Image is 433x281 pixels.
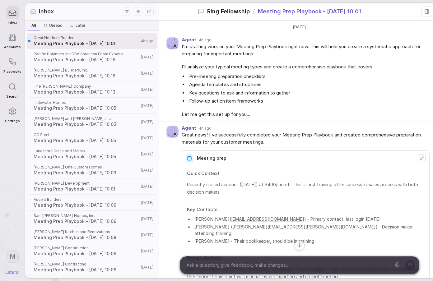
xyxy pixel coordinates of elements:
[141,233,153,237] span: [DATE]
[31,23,36,28] span: All
[145,7,154,16] button: New thread
[76,23,86,28] span: Later
[188,90,430,97] li: Key questions to ask and information to gather
[193,223,424,237] li: [PERSON_NAME] ( ) - Decision maker attending training
[27,49,157,65] a: Pacific Polymers Inc DBA American Foam ExpertsMeeting Prep Playbook - [DATE] 10:16[DATE]
[230,216,304,222] a: ([EMAIL_ADDRESS][DOMAIN_NAME]
[3,52,21,77] a: Playbooks
[39,7,54,16] span: Inbox
[141,216,153,221] span: [DATE]
[34,170,139,176] span: Meeting Prep Playbook - [DATE] 10:03
[27,259,157,275] a: [PERSON_NAME] ContractingMeeting Prep Playbook - [DATE] 10:06[DATE]
[167,126,178,137] img: Agent avatar
[34,132,139,137] span: CC Steel
[253,7,255,16] span: /
[182,126,196,131] span: Agent
[182,63,430,71] span: I'll analyze your typical meeting types and create a comprehensive playbook that covers:
[34,137,139,144] span: Meeting Prep Playbook - [DATE] 10:05
[34,202,139,208] span: Meeting Prep Playbook - [DATE] 10:09
[6,94,19,99] span: Search
[34,116,139,121] span: [PERSON_NAME] and [PERSON_NAME], Inc.
[27,178,157,195] a: [PERSON_NAME] DevelopmentMeeting Prep Playbook - [DATE] 10:01[DATE]
[141,136,153,140] span: [DATE]
[34,89,139,95] span: Meeting Prep Playbook - [DATE] 10:13
[207,7,249,16] span: Ring Fellowship
[258,7,361,16] span: Meeting Prep Playbook - [DATE] 10:01
[193,216,424,222] li: [PERSON_NAME] ) - Primary contact, last login [DATE]
[187,206,424,213] h3: Key Contacts
[4,45,21,49] span: Accounts
[187,170,424,177] h3: Quick Context
[8,21,17,25] span: Inbox
[34,246,139,251] span: [PERSON_NAME] Construction
[27,243,157,259] a: [PERSON_NAME] ConstructionMeeting Prep Playbook - [DATE] 10:06[DATE]
[293,25,306,30] span: [DATE]
[34,181,139,186] span: [PERSON_NAME] Development
[27,114,157,130] a: [PERSON_NAME] and [PERSON_NAME], Inc.Meeting Prep Playbook - [DATE] 10:05[DATE]
[34,186,139,192] span: Meeting Prep Playbook - [DATE] 10:01
[141,103,153,108] span: [DATE]
[141,168,153,173] span: [DATE]
[187,254,424,262] h3: Recent Activity
[34,35,139,40] span: Great Northern Builders
[199,38,212,43] span: 4h ago
[27,130,157,146] a: CC SteelMeeting Prep Playbook - [DATE] 10:05[DATE]
[188,73,430,80] li: Pre-meeting preparation checklists
[34,234,139,241] span: Meeting Prep Playbook - [DATE] 10:08
[27,227,157,243] a: [PERSON_NAME] Kitchen and RenovationsMeeting Prep Playbook - [DATE] 10:08[DATE]
[3,102,21,126] a: Settings
[27,162,157,178] a: [PERSON_NAME] One Custom HomesMeeting Prep Playbook - [DATE] 10:03[DATE]
[141,184,153,189] span: [DATE]
[182,43,430,57] span: I'm starting work on your Meeting Prep Playbook right now. This will help you create a systematic...
[167,38,178,49] img: Agent avatar
[34,100,139,105] span: Tidewater Homes
[49,23,63,28] span: Unread
[141,249,153,254] span: [DATE]
[27,65,157,81] a: [PERSON_NAME] Builders, Inc.Meeting Prep Playbook - [DATE] 10:16[DATE]
[34,267,139,273] span: Meeting Prep Playbook - [DATE] 10:06
[34,73,139,79] span: Meeting Prep Playbook - [DATE] 10:16
[34,165,139,170] span: [PERSON_NAME] One Custom Homes
[34,262,139,267] span: [PERSON_NAME] Contracting
[27,98,157,114] a: Tidewater HomesMeeting Prep Playbook - [DATE] 10:05[DATE]
[188,81,430,88] li: Agenda templates and structures
[34,149,139,154] span: Lakeshore Glass and Metals
[34,121,139,127] span: Meeting Prep Playbook - [DATE] 10:05
[188,98,430,105] li: Follow-up action item frameworks
[6,270,19,274] img: Lateral
[141,55,153,60] span: [DATE]
[10,252,16,260] span: M
[34,84,139,89] span: The [PERSON_NAME] Company
[123,7,131,16] button: Filters
[141,265,153,270] span: [DATE]
[34,154,139,160] span: Meeting Prep Playbook - [DATE] 10:05
[34,218,139,224] span: Meeting Prep Playbook - [DATE] 10:09
[182,111,430,118] span: Let me get this set up for you...
[34,197,139,202] span: Ascent Builders
[34,213,139,218] span: San-[PERSON_NAME] Homes, Inc.
[3,3,21,28] a: Inbox
[34,40,139,47] span: Meeting Prep Playbook - [DATE] 10:01
[34,57,139,63] span: Meeting Prep Playbook - [DATE] 10:16
[134,7,142,16] button: Display settings
[34,105,139,111] span: Meeting Prep Playbook - [DATE] 10:05
[141,119,153,124] span: [DATE]
[34,52,139,57] span: Pacific Polymers Inc DBA American Foam Experts
[3,28,21,52] a: Accounts
[34,229,139,234] span: [PERSON_NAME] Kitchen and Renovations
[34,251,139,257] span: Meeting Prep Playbook - [DATE] 10:06
[187,181,424,196] span: Recently closed account ([DATE]) at $400/month. This is first training after successful sales pro...
[27,146,157,162] a: Lakeshore Glass and MetalsMeeting Prep Playbook - [DATE] 10:05[DATE]
[182,131,430,145] span: Great news! I've successfully completed your Meeting Prep Playbook and created comprehensive prep...
[232,223,376,230] a: [PERSON_NAME][EMAIL_ADDRESS][PERSON_NAME][DOMAIN_NAME]
[27,81,157,98] a: The [PERSON_NAME] CompanyMeeting Prep Playbook - [DATE] 10:13[DATE]
[34,68,139,73] span: [PERSON_NAME] Builders, Inc.
[141,39,153,44] span: 4h ago
[27,211,157,227] a: San-[PERSON_NAME] Homes, Inc.Meeting Prep Playbook - [DATE] 10:09[DATE]
[141,87,153,92] span: [DATE]
[199,126,212,131] span: 4h ago
[5,119,20,123] span: Settings
[27,33,157,49] a: Great Northern BuildersMeeting Prep Playbook - [DATE] 10:014h ago
[193,238,424,244] li: [PERSON_NAME] - Their bookkeeper, should be in training
[141,152,153,157] span: [DATE]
